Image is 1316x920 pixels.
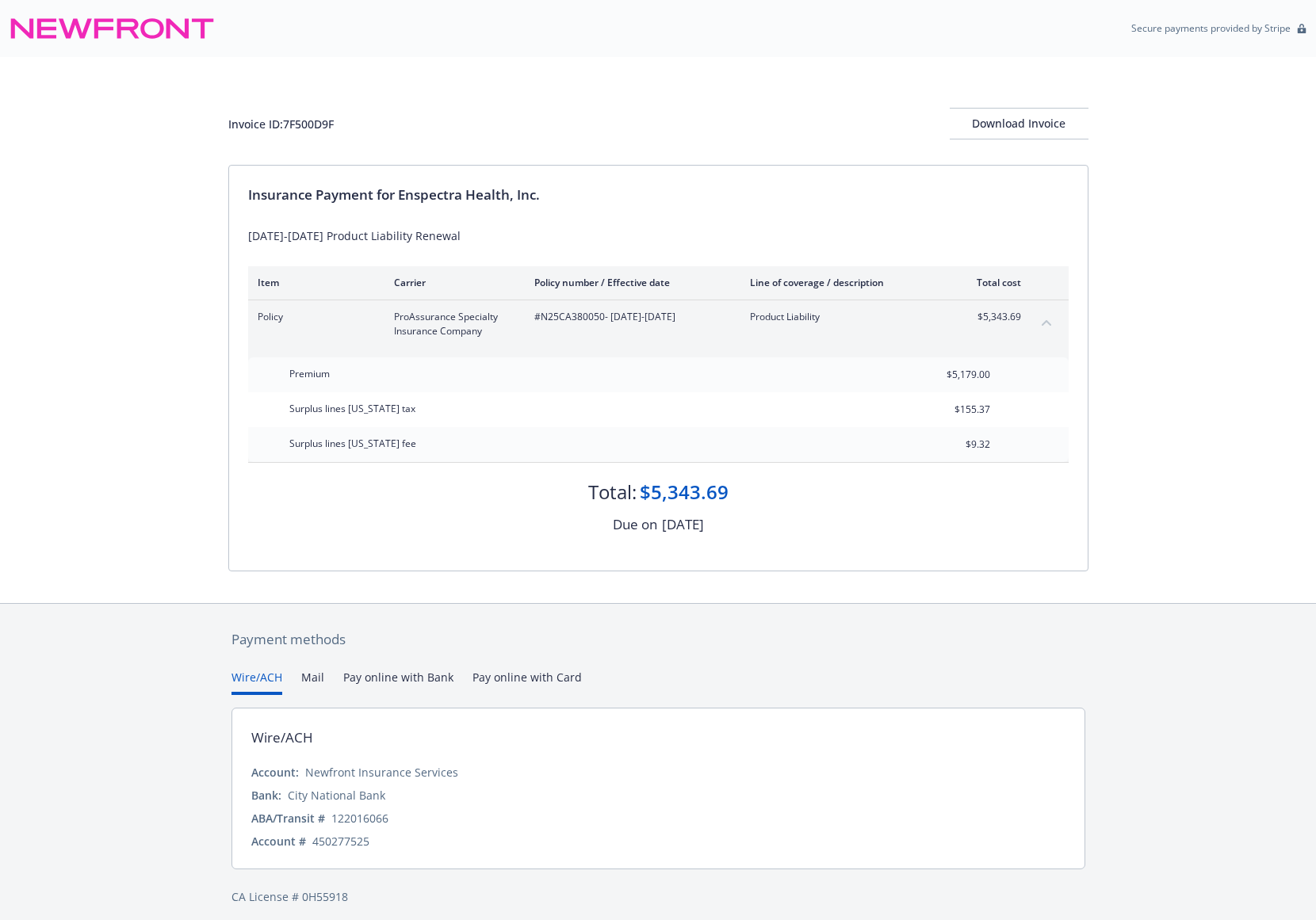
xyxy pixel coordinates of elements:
[962,276,1021,289] div: Total cost
[394,276,509,289] div: Carrier
[251,833,306,849] div: Account #
[289,367,330,380] span: Premium
[950,108,1088,139] button: Download Invoice
[343,669,453,695] button: Pay online with Bank
[1034,310,1059,335] button: collapse content
[231,629,1085,650] div: Payment methods
[534,276,725,289] div: Policy number / Effective date
[301,669,324,695] button: Mail
[248,227,1069,244] div: [DATE]-[DATE] Product Liability Renewal
[258,276,369,289] div: Item
[640,479,729,506] div: $5,343.69
[750,310,936,324] span: Product Liability
[288,787,385,804] div: City National Bank
[251,787,281,804] div: Bank:
[613,514,657,535] div: Due on
[394,310,509,338] span: ProAssurance Specialty Insurance Company
[1131,21,1291,35] p: Secure payments provided by Stripe
[588,479,637,506] div: Total:
[251,810,325,826] div: ABA/Transit #
[258,310,369,324] span: Policy
[662,514,704,535] div: [DATE]
[312,833,369,849] div: 450277525
[897,398,1000,422] input: 0.00
[228,116,334,132] div: Invoice ID: 7F500D9F
[897,433,1000,456] input: 0.00
[289,437,416,450] span: Surplus lines [US_STATE] fee
[248,300,1069,348] div: PolicyProAssurance Specialty Insurance Company#N25CA380050- [DATE]-[DATE]Product Liability$5,343....
[534,310,725,324] span: #N25CA380050 - [DATE]-[DATE]
[962,310,1021,324] span: $5,343.69
[950,109,1088,139] div: Download Invoice
[331,810,388,826] div: 122016066
[251,727,313,748] div: Wire/ACH
[251,764,299,781] div: Account:
[231,888,1085,905] div: CA License # 0H55918
[897,363,1000,387] input: 0.00
[231,669,282,695] button: Wire/ACH
[248,185,1069,205] div: Insurance Payment for Enspectra Health, Inc.
[750,276,936,289] div: Line of coverage / description
[472,669,582,695] button: Pay online with Card
[305,764,458,781] div: Newfront Insurance Services
[289,402,415,415] span: Surplus lines [US_STATE] tax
